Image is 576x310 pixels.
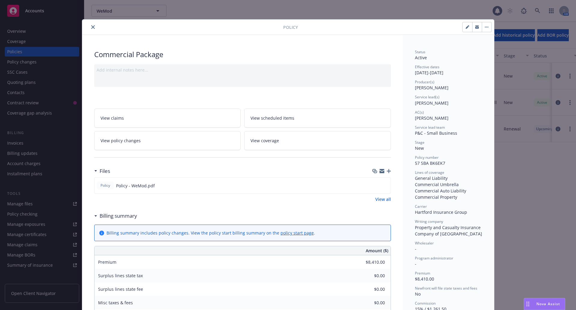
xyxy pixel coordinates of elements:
[415,55,427,60] span: Active
[415,64,439,69] span: Effective dates
[415,115,448,121] span: [PERSON_NAME]
[524,298,565,310] button: Nova Assist
[100,115,124,121] span: View claims
[98,300,133,305] span: Misc taxes & fees
[415,271,430,276] span: Premium
[415,276,434,282] span: $8,410.00
[415,100,448,106] span: [PERSON_NAME]
[375,196,391,202] a: View all
[349,258,388,267] input: 0.00
[98,286,143,292] span: Surplus lines state fee
[415,225,482,237] span: Property and Casualty Insurance Company of [GEOGRAPHIC_DATA]
[415,291,421,297] span: No
[415,64,482,76] div: [DATE] - [DATE]
[524,298,532,310] div: Drag to move
[415,110,424,115] span: AC(s)
[349,298,388,307] input: 0.00
[415,246,416,252] span: -
[283,24,298,30] span: Policy
[415,94,439,100] span: Service lead(s)
[94,212,137,220] div: Billing summary
[415,301,436,306] span: Commission
[383,183,388,189] button: preview file
[373,183,378,189] button: download file
[415,49,425,54] span: Status
[99,183,111,188] span: Policy
[415,261,416,267] span: -
[98,259,116,265] span: Premium
[415,286,477,291] span: Newfront will file state taxes and fees
[349,285,388,294] input: 0.00
[94,167,110,175] div: Files
[415,79,434,84] span: Producer(s)
[415,125,445,130] span: Service lead team
[415,188,482,194] div: Commercial Auto Liability
[415,130,457,136] span: P&C - Small Business
[250,137,279,144] span: View coverage
[415,155,439,160] span: Policy number
[366,247,388,254] span: Amount ($)
[106,230,315,236] div: Billing summary includes policy changes. View the policy start billing summary on the .
[250,115,294,121] span: View scheduled items
[415,175,482,181] div: General Liability
[415,145,424,151] span: New
[89,23,97,31] button: close
[94,109,241,127] a: View claims
[415,256,453,261] span: Program administrator
[536,301,560,306] span: Nova Assist
[415,241,434,246] span: Wholesaler
[415,209,467,215] span: Hartford Insurance Group
[415,181,482,188] div: Commercial Umbrella
[94,131,241,150] a: View policy changes
[415,170,444,175] span: Lines of coverage
[244,109,391,127] a: View scheduled items
[94,49,391,60] div: Commercial Package
[415,204,427,209] span: Carrier
[280,230,314,236] a: policy start page
[98,273,143,278] span: Surplus lines state tax
[415,140,424,145] span: Stage
[415,85,448,91] span: [PERSON_NAME]
[244,131,391,150] a: View coverage
[415,194,482,200] div: Commercial Property
[100,167,110,175] h3: Files
[100,212,137,220] h3: Billing summary
[97,67,388,73] div: Add internal notes here...
[116,183,155,189] span: Policy - WeMod.pdf
[100,137,141,144] span: View policy changes
[349,271,388,280] input: 0.00
[415,219,443,224] span: Writing company
[415,160,445,166] span: 57 SBA BK6EK7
